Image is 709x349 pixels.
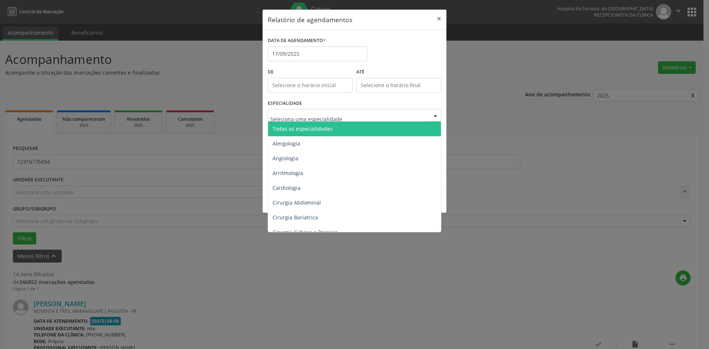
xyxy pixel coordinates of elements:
input: Selecione uma data ou intervalo [268,47,367,61]
span: Angiologia [273,155,298,162]
span: Alergologia [273,140,300,147]
span: Cirurgia Abdominal [273,199,321,206]
label: ATÉ [356,66,441,78]
label: De [268,66,353,78]
button: Close [432,10,446,28]
span: Todas as especialidades [273,125,333,132]
h5: Relatório de agendamentos [268,15,352,24]
input: Selecione o horário inicial [268,78,353,93]
span: Arritmologia [273,170,303,177]
label: ESPECIALIDADE [268,98,302,109]
span: Cirurgia Bariatrica [273,214,318,221]
label: DATA DE AGENDAMENTO [268,35,326,47]
input: Seleciona uma especialidade [270,112,426,126]
span: Cardiologia [273,184,301,191]
span: Cirurgia Cabeça e Pescoço [273,229,338,236]
input: Selecione o horário final [356,78,441,93]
